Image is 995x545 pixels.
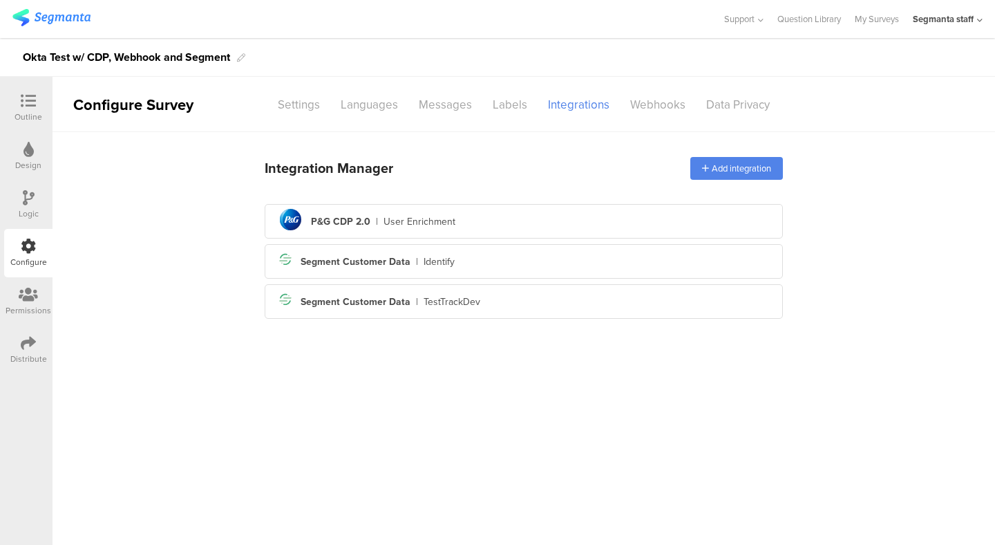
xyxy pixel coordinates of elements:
[15,111,42,123] div: Outline
[538,93,620,117] div: Integrations
[416,255,418,269] div: |
[19,207,39,220] div: Logic
[424,255,455,269] div: Identify
[696,93,780,117] div: Data Privacy
[482,93,538,117] div: Labels
[15,159,41,172] div: Design
[690,157,783,180] div: Add integration
[10,256,47,268] div: Configure
[408,93,482,117] div: Messages
[10,353,47,365] div: Distribute
[12,9,91,26] img: segmanta logo
[301,255,410,269] div: Segment Customer Data
[913,12,974,26] div: Segmanta staff
[23,46,230,68] div: Okta Test w/ CDP, Webhook and Segment
[416,295,418,309] div: |
[424,295,480,309] div: TestTrackDev
[267,93,330,117] div: Settings
[376,214,378,229] div: |
[6,304,51,317] div: Permissions
[265,158,393,178] div: Integration Manager
[301,295,410,309] div: Segment Customer Data
[330,93,408,117] div: Languages
[383,214,455,229] div: User Enrichment
[724,12,755,26] span: Support
[53,93,211,116] div: Configure Survey
[620,93,696,117] div: Webhooks
[311,214,370,229] div: P&G CDP 2.0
